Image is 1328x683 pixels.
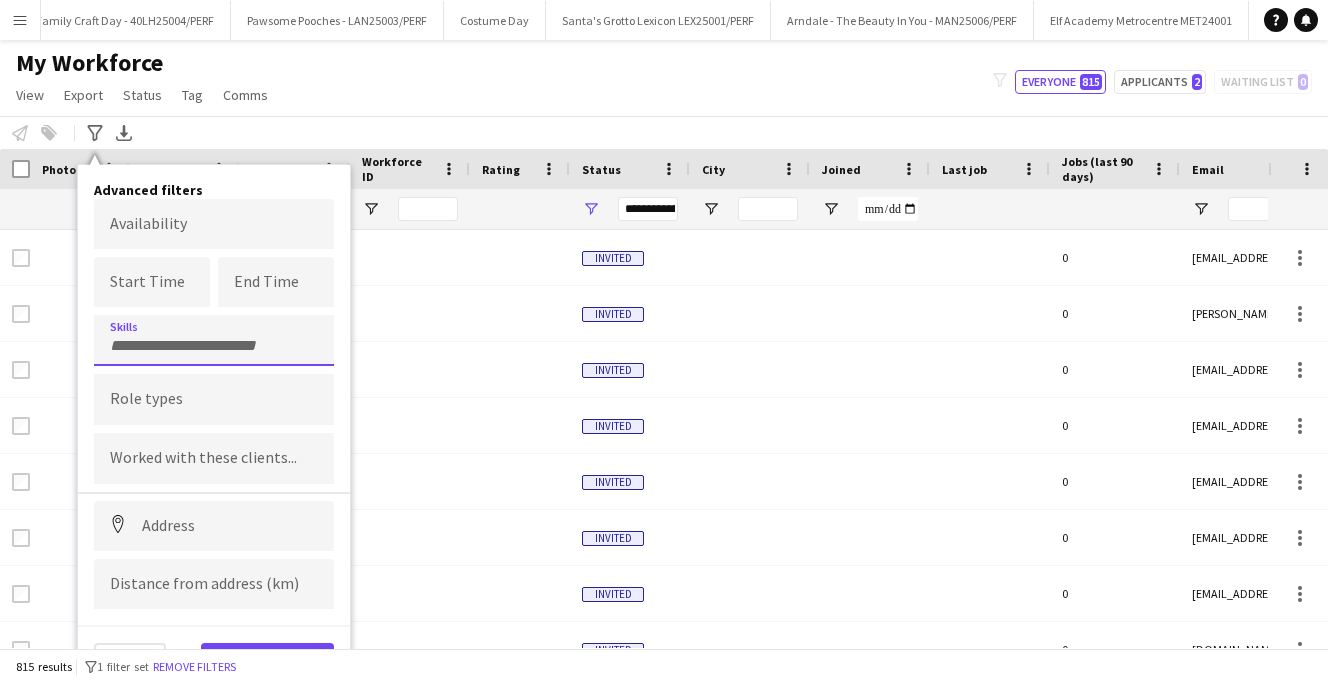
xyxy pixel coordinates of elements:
span: Last job [942,162,987,177]
span: Rating [482,162,520,177]
button: Pawsome Pooches - LAN25003/PERF [231,1,444,40]
button: Santa's Grotto Lexicon LEX25001/PERF [546,1,771,40]
input: Type to search skills... [110,337,318,355]
span: Invited [582,531,644,546]
div: 0 [1050,566,1180,621]
input: Type to search role types... [110,391,318,409]
span: Status [582,162,621,177]
span: Export [64,86,103,104]
div: 0 [1050,622,1180,677]
span: Invited [582,419,644,434]
span: Invited [582,251,644,266]
button: Costume Day [444,1,546,40]
input: Row Selection is disabled for this row (unchecked) [12,641,30,659]
span: Workforce ID [362,154,434,184]
a: Comms [215,82,276,108]
button: Open Filter Menu [702,200,720,218]
span: 815 [1080,74,1102,90]
button: Open Filter Menu [362,200,380,218]
span: Joined [822,162,861,177]
input: Row Selection is disabled for this row (unchecked) [12,417,30,435]
span: Invited [582,643,644,658]
input: Row Selection is disabled for this row (unchecked) [12,305,30,323]
button: Applicants2 [1114,70,1206,94]
span: Status [123,86,162,104]
span: 1 filter set [97,659,149,674]
button: Open Filter Menu [582,200,600,218]
span: My Workforce [16,48,163,78]
button: Clear [94,643,166,683]
span: Last Name [252,162,311,177]
span: Invited [582,587,644,602]
span: Invited [582,475,644,490]
span: Photo [42,162,76,177]
span: Jobs (last 90 days) [1062,154,1144,184]
input: Row Selection is disabled for this row (unchecked) [12,473,30,491]
button: Open Filter Menu [822,200,840,218]
button: Elf Academy Metrocentre MET24001 [1034,1,1249,40]
button: Everyone815 [1015,70,1106,94]
a: Status [115,82,170,108]
span: Invited [582,307,644,322]
button: View results [201,643,334,683]
span: Invited [582,363,644,378]
a: View [8,82,52,108]
input: Row Selection is disabled for this row (unchecked) [12,585,30,603]
div: 0 [1050,230,1180,285]
span: View [16,86,44,104]
h4: Advanced filters [94,181,334,199]
div: 0 [1050,398,1180,453]
div: 0 [1050,510,1180,565]
input: Workforce ID Filter Input [398,197,458,221]
span: First Name [142,162,203,177]
button: Remove filters [149,656,240,678]
input: Row Selection is disabled for this row (unchecked) [12,361,30,379]
input: Row Selection is disabled for this row (unchecked) [12,529,30,547]
input: Type to search clients... [110,450,318,468]
a: Tag [174,82,211,108]
input: Row Selection is disabled for this row (unchecked) [12,249,30,267]
button: Arndale - The Beauty In You - MAN25006/PERF [771,1,1034,40]
button: Open Filter Menu [1192,200,1210,218]
span: Tag [182,86,203,104]
input: City Filter Input [738,197,798,221]
app-action-btn: Export XLSX [112,121,136,145]
input: Joined Filter Input [858,197,918,221]
span: Email [1192,162,1224,177]
a: Export [56,82,111,108]
app-action-btn: Advanced filters [83,121,107,145]
div: 0 [1050,286,1180,341]
div: 0 [1050,342,1180,397]
div: 0 [1050,454,1180,509]
span: City [702,162,725,177]
span: 2 [1192,74,1202,90]
span: Comms [223,86,268,104]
